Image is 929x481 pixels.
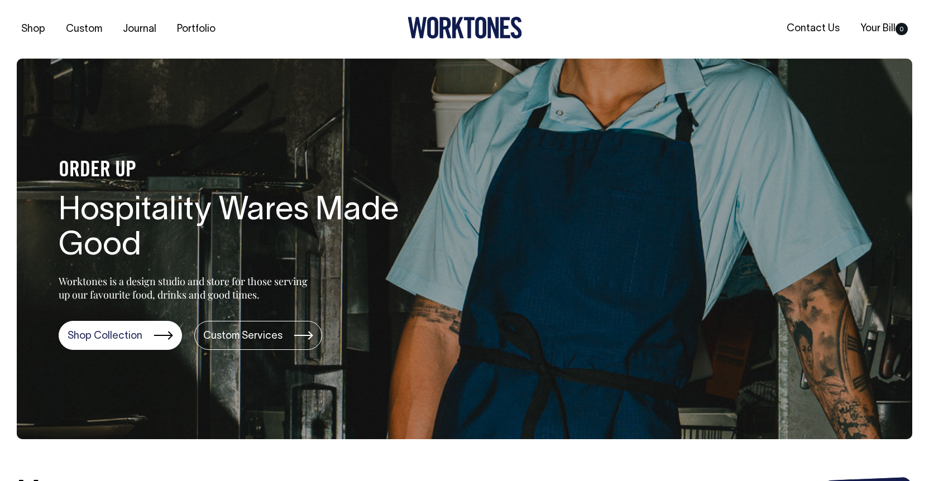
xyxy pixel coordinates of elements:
a: Custom [61,20,107,39]
a: Journal [118,20,161,39]
a: Custom Services [194,321,322,350]
p: Worktones is a design studio and store for those serving up our favourite food, drinks and good t... [59,275,313,301]
span: 0 [896,23,908,35]
a: Portfolio [173,20,220,39]
a: Your Bill0 [856,20,912,38]
h1: Hospitality Wares Made Good [59,194,416,265]
a: Contact Us [782,20,844,38]
h4: ORDER UP [59,159,416,182]
a: Shop Collection [59,321,182,350]
a: Shop [17,20,50,39]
